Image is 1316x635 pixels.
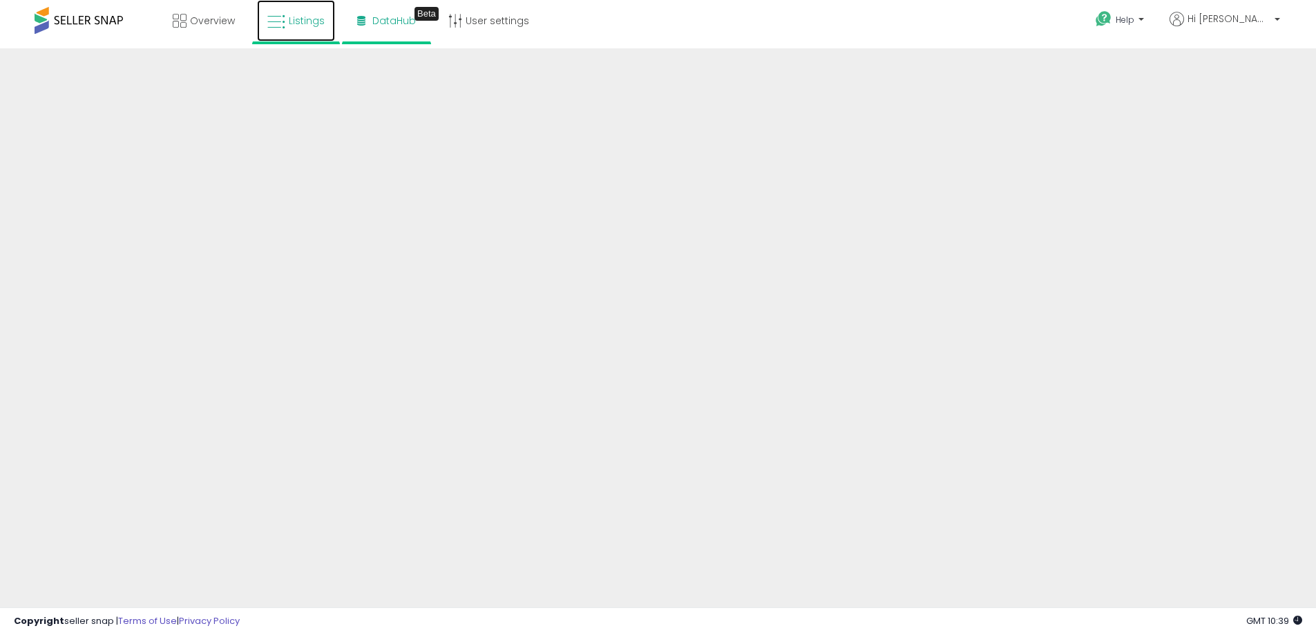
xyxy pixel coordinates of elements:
[179,614,240,627] a: Privacy Policy
[289,14,325,28] span: Listings
[118,614,177,627] a: Terms of Use
[14,615,240,628] div: seller snap | |
[1188,12,1270,26] span: Hi [PERSON_NAME]
[1095,10,1112,28] i: Get Help
[190,14,235,28] span: Overview
[1246,614,1302,627] span: 2025-10-6 10:39 GMT
[1170,12,1280,43] a: Hi [PERSON_NAME]
[1116,14,1134,26] span: Help
[414,7,439,21] div: Tooltip anchor
[14,614,64,627] strong: Copyright
[372,14,416,28] span: DataHub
